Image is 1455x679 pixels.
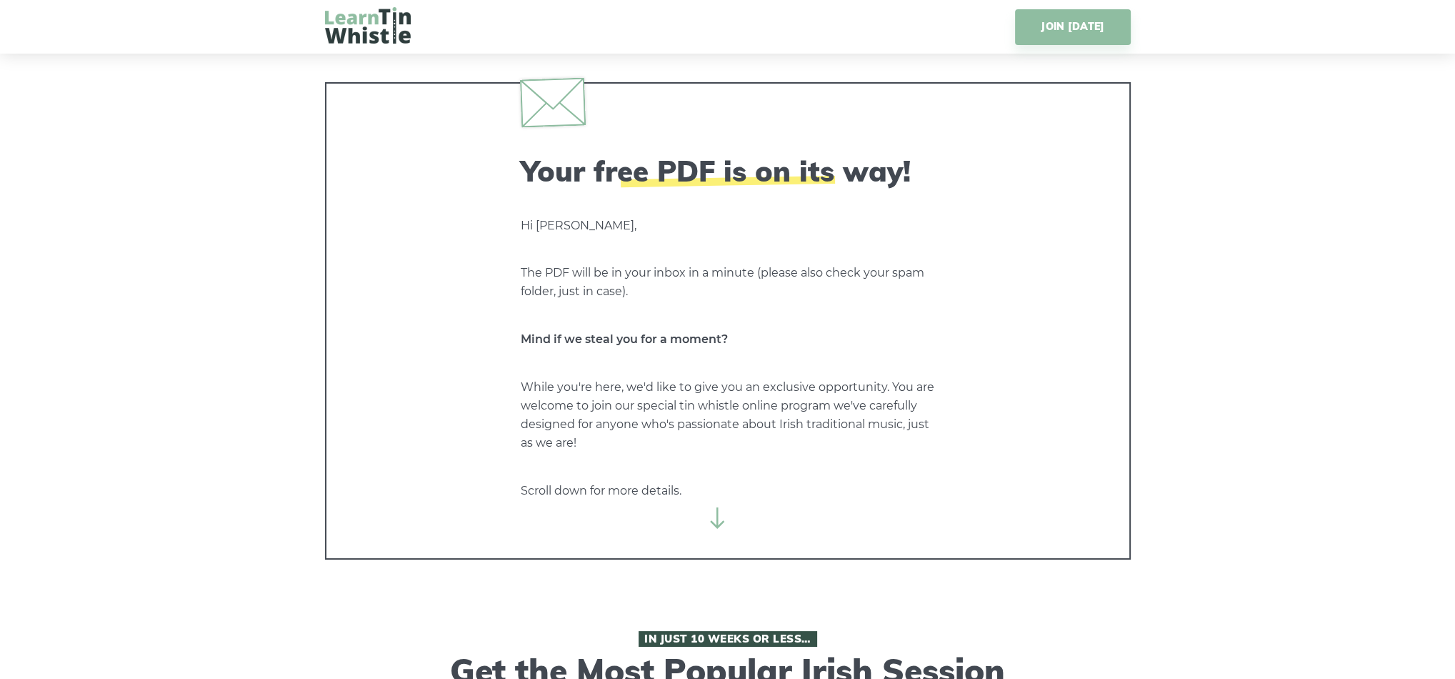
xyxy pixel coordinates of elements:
[521,378,935,452] p: While you're here, we'd like to give you an exclusive opportunity. You are welcome to join our sp...
[521,217,935,235] p: Hi [PERSON_NAME],
[521,482,935,500] p: Scroll down for more details.
[521,264,935,301] p: The PDF will be in your inbox in a minute (please also check your spam folder, just in case).
[521,154,935,188] h2: Your free PDF is on its way!
[639,631,817,647] span: In Just 10 Weeks or Less…
[325,7,411,44] img: LearnTinWhistle.com
[521,332,728,346] strong: Mind if we steal you for a moment?
[1015,9,1130,45] a: JOIN [DATE]
[519,77,585,127] img: envelope.svg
